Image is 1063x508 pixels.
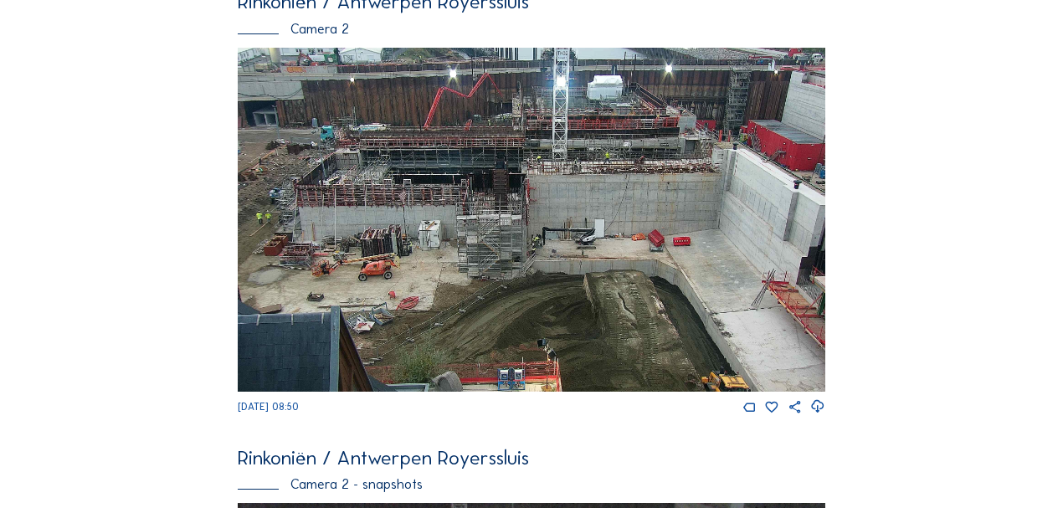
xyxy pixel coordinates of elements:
[238,22,825,36] div: Camera 2
[238,401,299,413] span: [DATE] 08:50
[238,477,825,491] div: Camera 2 - snapshots
[238,48,825,393] img: Image
[238,449,825,469] div: Rinkoniën / Antwerpen Royerssluis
